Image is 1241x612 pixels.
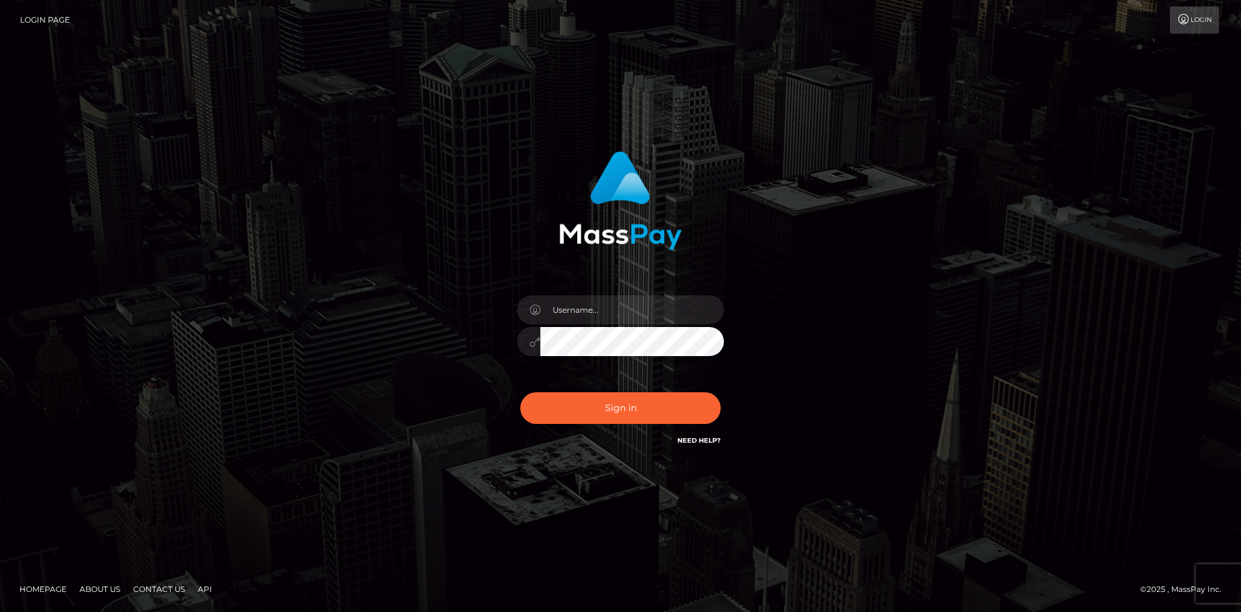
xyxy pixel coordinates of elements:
a: API [193,579,217,599]
button: Sign in [520,392,721,424]
a: Login [1170,6,1219,34]
a: About Us [74,579,125,599]
input: Username... [540,295,724,324]
a: Contact Us [128,579,190,599]
a: Need Help? [677,436,721,445]
a: Homepage [14,579,72,599]
img: MassPay Login [559,151,682,250]
div: © 2025 , MassPay Inc. [1140,582,1231,596]
a: Login Page [20,6,70,34]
